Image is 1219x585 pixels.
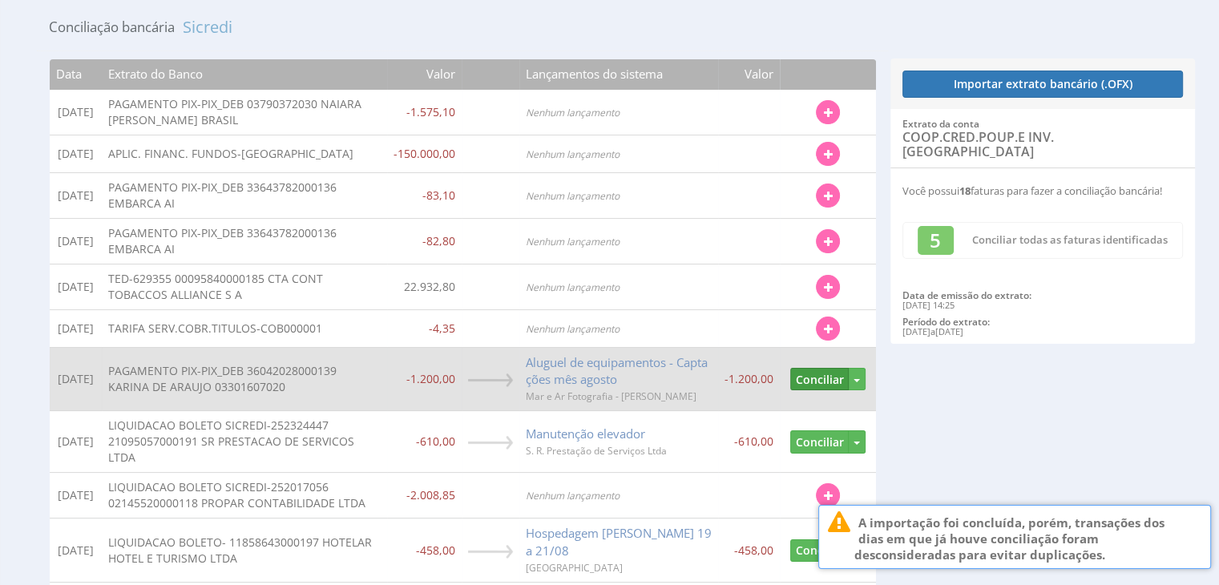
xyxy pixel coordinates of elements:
img: seta-reconciliation.png [468,436,513,450]
img: seta-reconciliation.png [468,545,513,559]
span: Você possui faturas para fazer a conciliação bancária! [902,184,1162,198]
td: [DATE] [50,473,102,518]
i: Nenhum lançamento [526,147,620,161]
td: -1.200,00 [387,347,462,411]
span: [DATE] [902,325,930,337]
a: Aluguel de equipamentos - Captações mês agosto [526,354,708,387]
td: PAGAMENTO PIX-PIX_DEB 36042028000139 KARINA DE ARAUJO 03301607020 [102,347,387,411]
th: Lançamentos do sistema [519,59,718,89]
span: [GEOGRAPHIC_DATA] [526,561,623,575]
a: Hospedagem [PERSON_NAME] 19 a 21/08 [526,525,712,558]
td: -83,10 [387,172,462,218]
td: -82,80 [387,218,462,264]
div: 5 [918,226,954,256]
span: Extrato da conta [902,117,979,131]
td: TARIFA SERV.COBR.TITULOS-COB000001 [102,309,387,347]
td: [DATE] [50,309,102,347]
td: -1.575,10 [387,90,462,135]
td: [DATE] [50,135,102,172]
span: COOP.CRED.POUP.E INV. [GEOGRAPHIC_DATA] [902,128,1054,160]
button: Importar extrato bancário (.OFX) [902,71,1183,98]
strong: A importação foi concluída, porém, transações dos dias em que já houve conciliação foram desconsi... [854,514,1165,563]
td: PAGAMENTO PIX-PIX_DEB 33643782000136 EMBARCA AI [102,218,387,264]
span: -1.200,00 [725,371,773,386]
i: Nenhum lançamento [526,322,620,336]
i: Nenhum lançamento [526,189,620,203]
td: LIQUIDACAO BOLETO- 11858643000197 HOTELAR HOTEL E TURISMO LTDA [102,518,387,583]
i: Nenhum lançamento [526,280,620,294]
span: Sicredi [183,11,232,43]
td: -4,35 [387,309,462,347]
div: Período do extrato: [902,317,1183,327]
td: [DATE] [50,90,102,135]
span: S. R. Prestação de Serviços Ltda [526,444,667,458]
th: Data [50,59,102,89]
i: Nenhum lançamento [526,489,620,502]
img: seta-reconciliation.png [468,373,513,387]
span: [DATE] [935,325,963,337]
td: PAGAMENTO PIX-PIX_DEB 03790372030 NAIARA [PERSON_NAME] BRASIL [102,90,387,135]
td: [DATE] [50,411,102,473]
td: [DATE] [50,218,102,264]
b: 18 [959,184,971,198]
span: -610,00 [734,434,773,449]
span: Mar e Ar Fotografia - [PERSON_NAME] [526,389,696,403]
td: -150.000,00 [387,135,462,172]
td: LIQUIDACAO BOLETO SICREDI-252324447 21095057000191 SR PRESTACAO DE SERVICOS LTDA [102,411,387,473]
td: APLIC. FINANC. FUNDOS-[GEOGRAPHIC_DATA] [102,135,387,172]
button: Conciliar [790,430,849,454]
td: -2.008,85 [387,473,462,518]
i: Nenhum lançamento [526,106,620,119]
div: a [902,327,1183,336]
td: [DATE] [50,264,102,309]
td: [DATE] [50,172,102,218]
td: [DATE] [50,347,102,411]
td: TED-629355 00095840000185 CTA CONT TOBACCOS ALLIANCE S A [102,264,387,309]
th: Valor [718,59,780,89]
td: LIQUIDACAO BOLETO SICREDI-252017056 02145520000118 PROPAR CONTABILIDADE LTDA [102,473,387,518]
div: [DATE] 14:25 [902,301,1183,309]
th: Valor [387,59,462,89]
button: Conciliar [790,539,849,563]
td: PAGAMENTO PIX-PIX_DEB 33643782000136 EMBARCA AI [102,172,387,218]
i: Nenhum lançamento [526,235,620,248]
span: Conciliação bancária [49,18,175,37]
span: -458,00 [734,543,773,558]
th: Extrato do Banco [102,59,387,89]
td: -610,00 [387,411,462,473]
td: 22.932,80 [387,264,462,309]
div: Conciliar todas as faturas identificadas [972,234,1168,247]
td: -458,00 [387,518,462,583]
div: Data de emissão do extrato: [902,291,1183,301]
td: [DATE] [50,518,102,583]
a: Manutenção elevador [526,426,645,442]
button: Conciliar [790,368,849,391]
